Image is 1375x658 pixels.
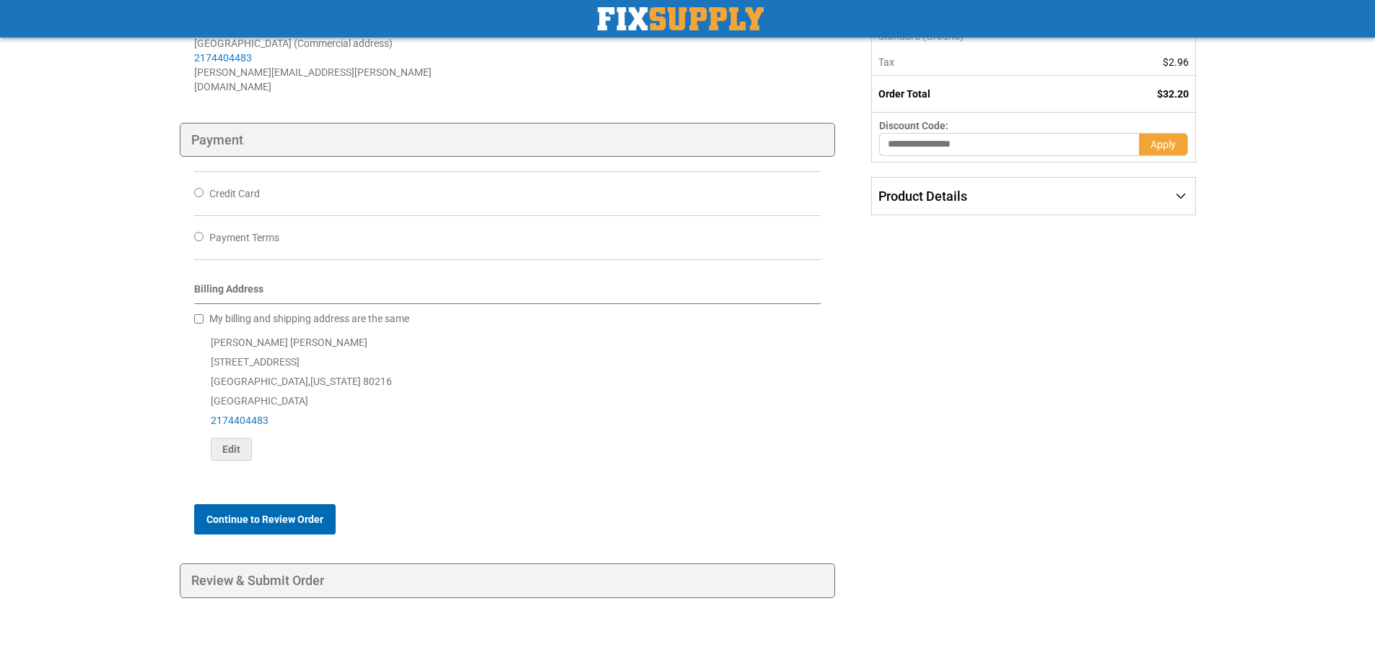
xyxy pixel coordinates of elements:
[211,415,269,426] a: 2174404483
[879,120,948,131] span: Discount Code:
[211,438,252,461] button: Edit
[206,514,323,525] span: Continue to Review Order
[194,52,252,64] a: 2174404483
[1163,56,1189,68] span: $2.96
[1157,88,1189,100] span: $32.20
[1139,133,1188,156] button: Apply
[598,7,764,30] img: Fix Industrial Supply
[194,333,821,461] div: [PERSON_NAME] [PERSON_NAME] [STREET_ADDRESS] [GEOGRAPHIC_DATA] , 80216 [GEOGRAPHIC_DATA]
[872,49,1094,76] th: Tax
[209,313,409,324] span: My billing and shipping address are the same
[209,188,260,199] span: Credit Card
[194,504,336,534] button: Continue to Review Order
[878,88,930,100] strong: Order Total
[194,66,432,92] span: [PERSON_NAME][EMAIL_ADDRESS][PERSON_NAME][DOMAIN_NAME]
[1151,139,1176,150] span: Apply
[180,563,836,598] div: Review & Submit Order
[194,282,821,304] div: Billing Address
[878,189,967,204] span: Product Details
[222,443,240,455] span: Edit
[209,232,279,243] span: Payment Terms
[310,376,361,387] span: [US_STATE]
[180,123,836,157] div: Payment
[598,7,764,30] a: store logo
